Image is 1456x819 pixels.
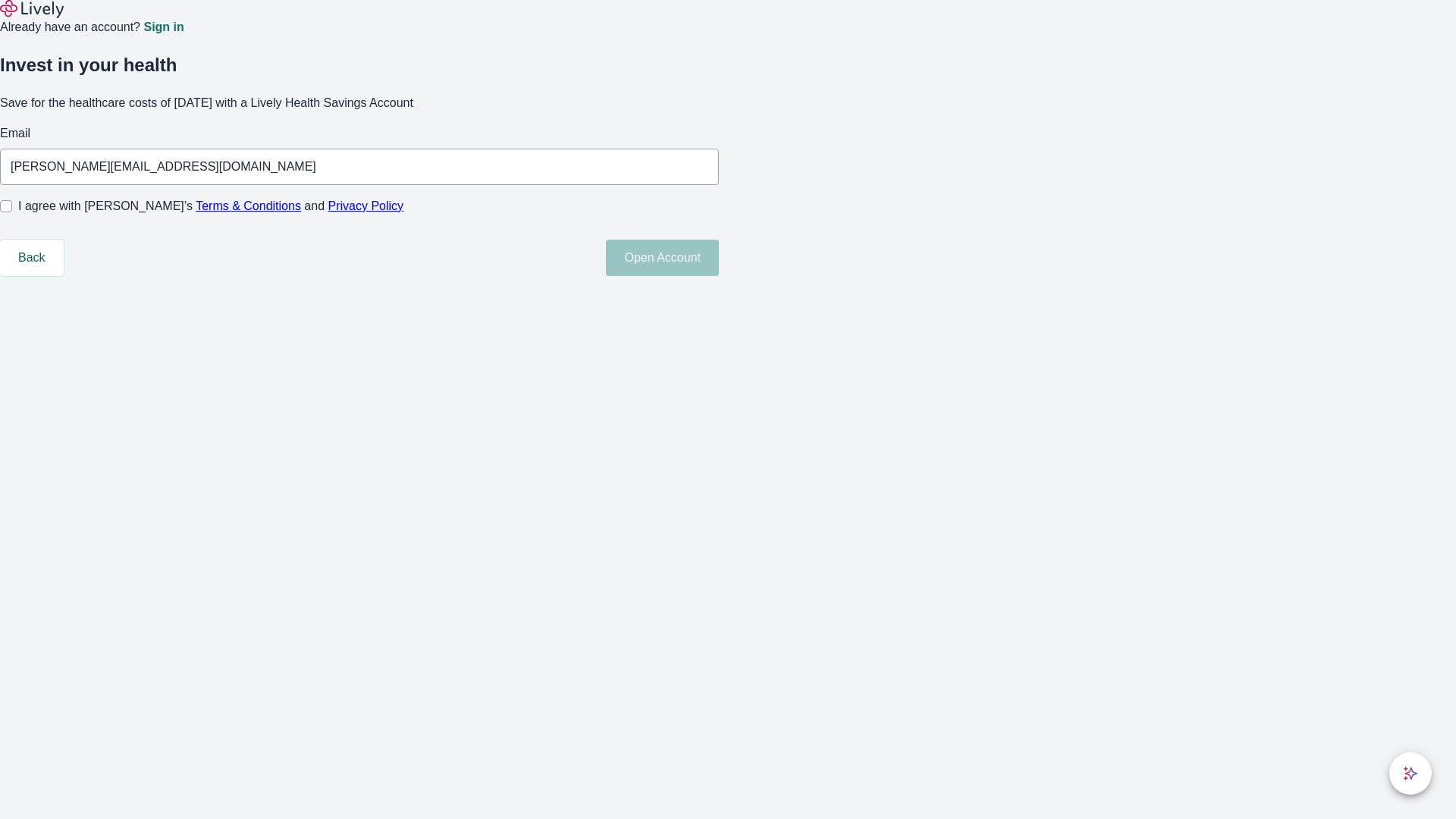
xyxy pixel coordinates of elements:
[1403,766,1418,781] svg: Lively AI Assistant
[1389,752,1432,795] button: chat
[143,21,184,33] a: Sign in
[328,199,404,212] a: Privacy Policy
[18,197,403,215] span: I agree with [PERSON_NAME]’s and
[196,199,301,212] a: Terms & Conditions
